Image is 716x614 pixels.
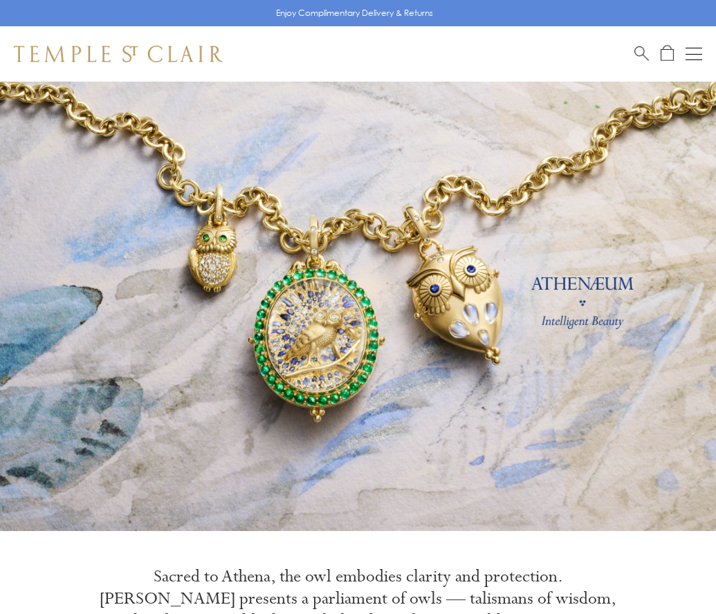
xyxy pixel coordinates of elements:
a: Open Shopping Bag [661,45,674,62]
p: Enjoy Complimentary Delivery & Returns [276,6,433,20]
button: Open navigation [686,46,702,62]
a: Search [634,45,649,62]
img: Temple St. Clair [14,46,223,62]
